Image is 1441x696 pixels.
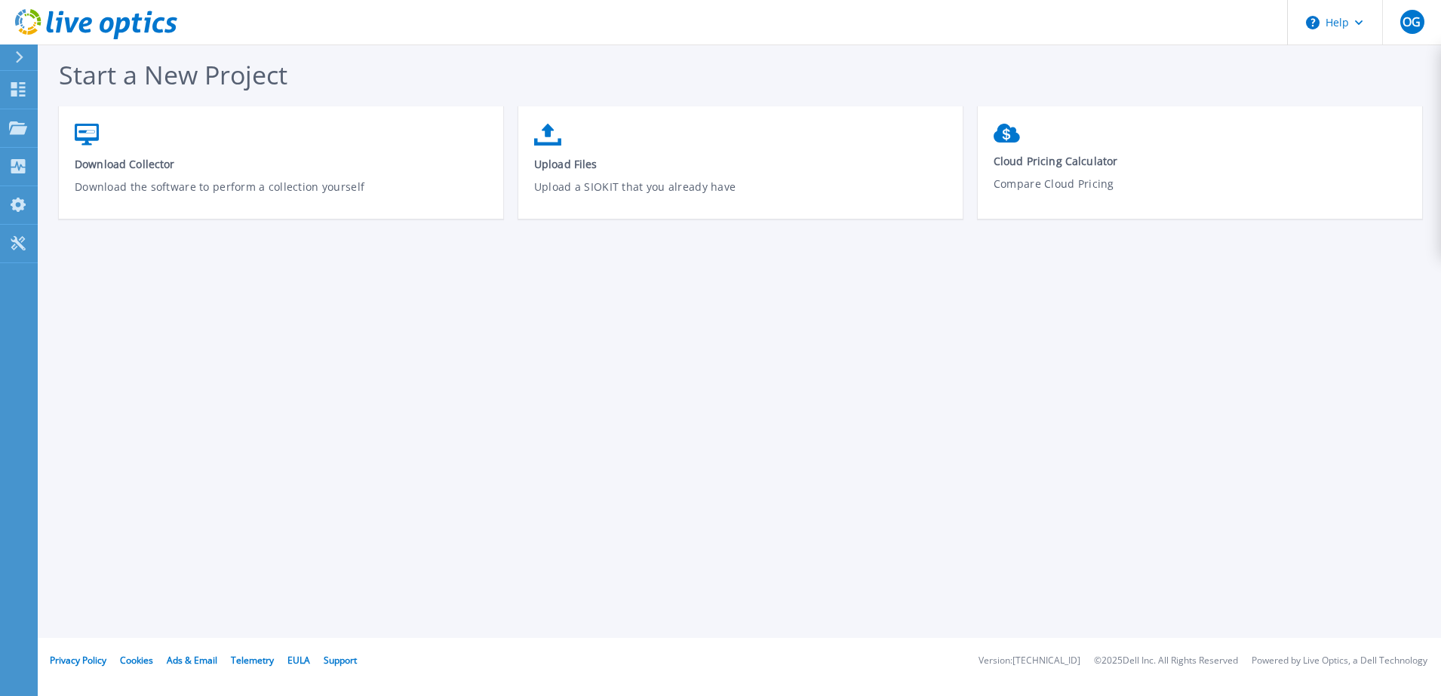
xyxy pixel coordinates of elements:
a: Cookies [120,654,153,667]
li: Version: [TECHNICAL_ID] [979,656,1080,666]
span: Start a New Project [59,57,287,92]
p: Compare Cloud Pricing [994,176,1407,210]
li: © 2025 Dell Inc. All Rights Reserved [1094,656,1238,666]
span: OG [1403,16,1421,28]
li: Powered by Live Optics, a Dell Technology [1252,656,1427,666]
span: Upload Files [534,157,948,171]
a: Upload FilesUpload a SIOKIT that you already have [518,116,963,224]
a: Cloud Pricing CalculatorCompare Cloud Pricing [978,116,1422,222]
span: Download Collector [75,157,488,171]
a: Support [324,654,357,667]
p: Upload a SIOKIT that you already have [534,179,948,213]
p: Download the software to perform a collection yourself [75,179,488,213]
a: Ads & Email [167,654,217,667]
a: Download CollectorDownload the software to perform a collection yourself [59,116,503,224]
a: Privacy Policy [50,654,106,667]
span: Cloud Pricing Calculator [994,154,1407,168]
a: EULA [287,654,310,667]
a: Telemetry [231,654,274,667]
